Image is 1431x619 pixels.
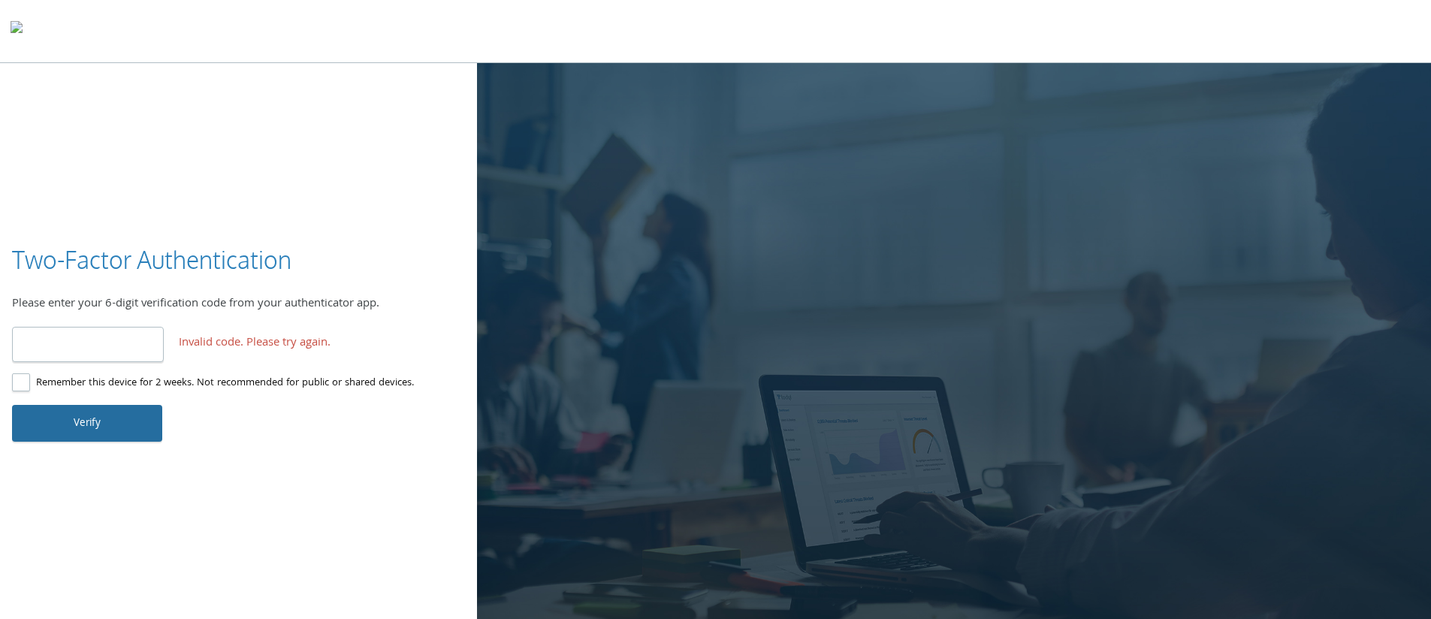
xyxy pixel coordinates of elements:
[12,243,291,277] h3: Two-Factor Authentication
[11,16,23,46] img: todyl-logo-dark.svg
[179,334,331,354] span: Invalid code. Please try again.
[12,405,162,441] button: Verify
[12,374,414,393] label: Remember this device for 2 weeks. Not recommended for public or shared devices.
[12,295,465,315] div: Please enter your 6-digit verification code from your authenticator app.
